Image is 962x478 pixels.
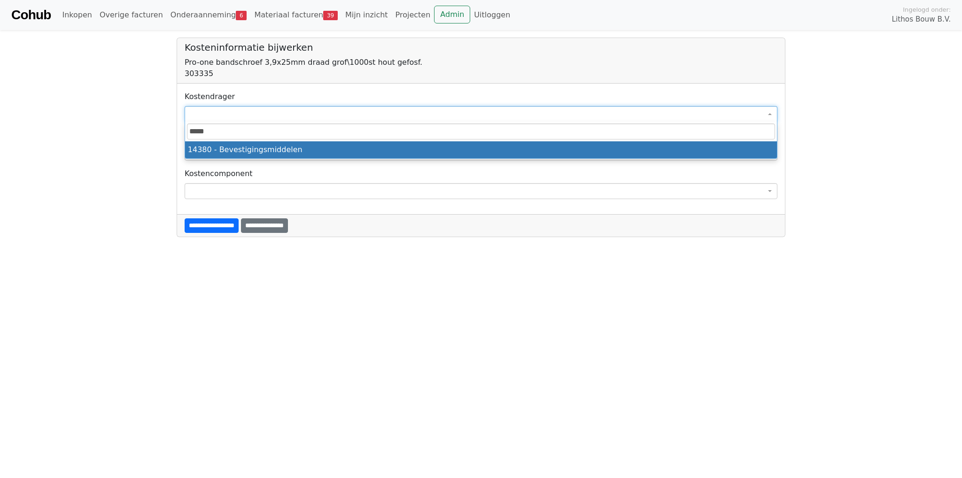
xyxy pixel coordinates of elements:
span: Lithos Bouw B.V. [892,14,951,25]
a: Materiaal facturen39 [250,6,341,24]
h5: Kosteninformatie bijwerken [185,42,777,53]
a: Onderaanneming6 [167,6,251,24]
a: Cohub [11,4,51,26]
a: Projecten [392,6,434,24]
a: Overige facturen [96,6,167,24]
a: Inkopen [58,6,95,24]
span: 39 [323,11,338,20]
label: Kostencomponent [185,168,253,179]
a: Admin [434,6,470,23]
li: 14380 - Bevestigingsmiddelen [185,141,777,158]
div: Pro-one bandschroef 3,9x25mm draad grof\1000st hout gefosf. [185,57,777,68]
a: Uitloggen [470,6,514,24]
label: Kostendrager [185,91,235,102]
span: Ingelogd onder: [903,5,951,14]
div: 303335 [185,68,777,79]
a: Mijn inzicht [341,6,392,24]
span: 6 [236,11,247,20]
